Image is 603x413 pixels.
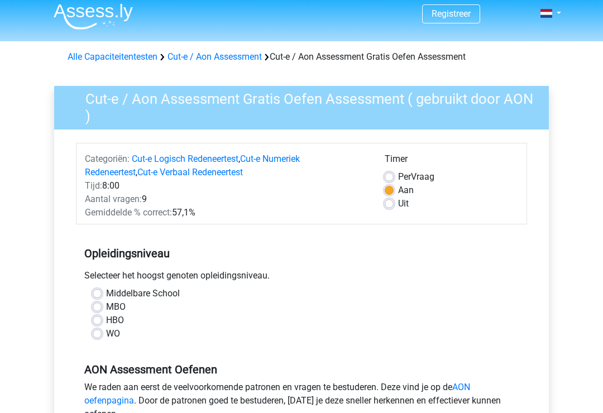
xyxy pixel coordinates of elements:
[398,198,409,211] label: Uit
[76,180,376,193] div: 8:00
[76,206,376,220] div: 57,1%
[84,363,519,377] h5: AON Assessment Oefenen
[72,87,540,125] h3: Cut-e / Aon Assessment Gratis Oefen Assessment ( gebruikt door AON )
[76,193,376,206] div: 9
[63,51,540,64] div: Cut-e / Aon Assessment Gratis Oefen Assessment
[84,382,470,406] a: AON oefenpagina
[106,287,180,301] label: Middelbare School
[85,208,172,218] span: Gemiddelde % correct:
[84,243,519,265] h5: Opleidingsniveau
[106,314,124,328] label: HBO
[137,167,243,178] a: Cut-e Verbaal Redeneertest
[68,52,157,63] a: Alle Capaciteitentesten
[54,4,133,30] img: Assessly
[398,184,414,198] label: Aan
[76,270,527,287] div: Selecteer het hoogst genoten opleidingsniveau.
[85,181,102,191] span: Tijd:
[167,52,262,63] a: Cut-e / Aon Assessment
[85,154,130,165] span: Categoriën:
[106,301,126,314] label: MBO
[432,9,471,20] a: Registreer
[385,153,518,171] div: Timer
[106,328,120,341] label: WO
[132,154,238,165] a: Cut-e Logisch Redeneertest
[398,172,411,183] span: Per
[76,153,376,180] div: , ,
[85,194,142,205] span: Aantal vragen:
[85,154,300,178] a: Cut-e Numeriek Redeneertest
[398,171,434,184] label: Vraag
